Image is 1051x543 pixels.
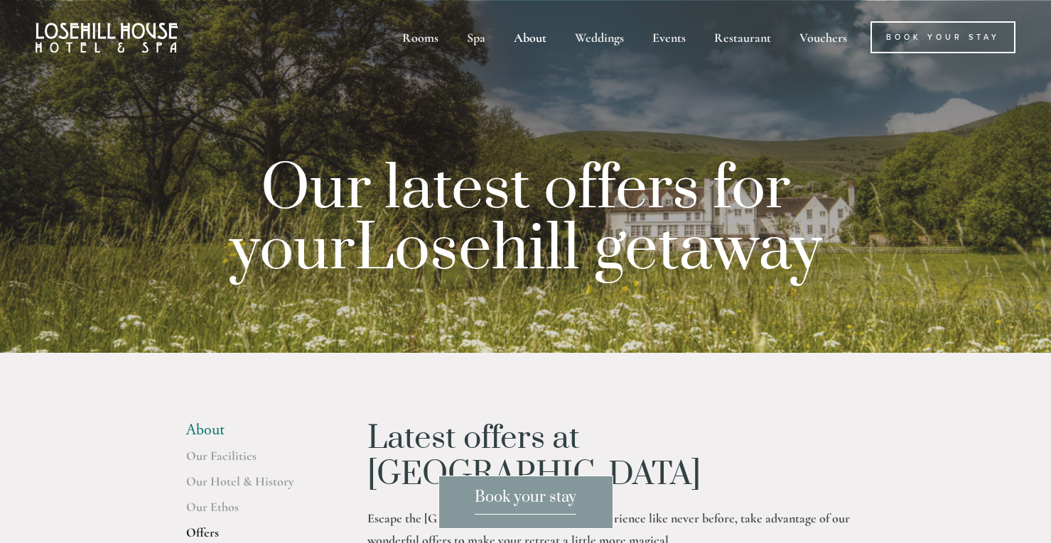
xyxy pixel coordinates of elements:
[186,448,322,473] a: Our Facilities
[454,21,498,53] div: Spa
[355,210,821,290] strong: Losehill getaway
[501,21,559,53] div: About
[209,161,843,283] p: Our latest offers for your
[186,473,322,499] a: Our Hotel & History
[871,21,1015,53] a: Book Your Stay
[475,488,576,515] span: Book your stay
[640,21,699,53] div: Events
[367,421,866,493] h1: Latest offers at [GEOGRAPHIC_DATA]
[36,23,178,53] img: Losehill House
[787,21,860,53] a: Vouchers
[389,21,451,53] div: Rooms
[186,421,322,439] li: About
[438,476,613,529] a: Book your stay
[701,21,784,53] div: Restaurant
[562,21,637,53] div: Weddings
